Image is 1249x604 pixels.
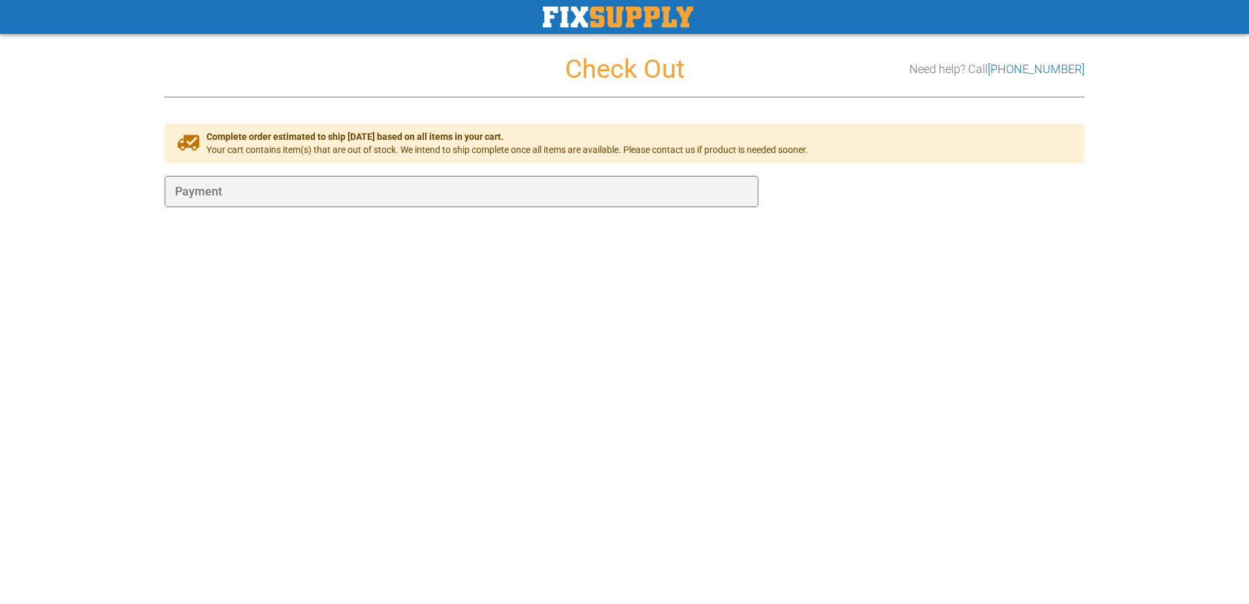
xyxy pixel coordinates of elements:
span: Complete order estimated to ship [DATE] based on all items in your cart. [206,130,808,143]
div: Payment [165,176,758,207]
a: [PHONE_NUMBER] [988,62,1084,76]
img: Fix Industrial Supply [543,7,693,27]
span: Your cart contains item(s) that are out of stock. We intend to ship complete once all items are a... [206,143,808,156]
h3: Need help? Call [909,63,1084,76]
h1: Check Out [165,55,1084,84]
a: store logo [543,7,693,27]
